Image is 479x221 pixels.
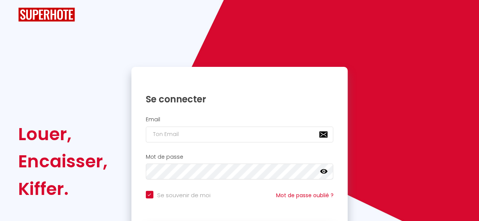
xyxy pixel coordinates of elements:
h2: Mot de passe [146,154,334,160]
h1: Se connecter [146,93,334,105]
div: Louer, [18,121,108,148]
div: Kiffer. [18,175,108,202]
div: Encaisser, [18,148,108,175]
a: Mot de passe oublié ? [276,192,333,199]
h2: Email [146,116,334,123]
img: SuperHote logo [18,8,75,22]
input: Ton Email [146,127,334,142]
